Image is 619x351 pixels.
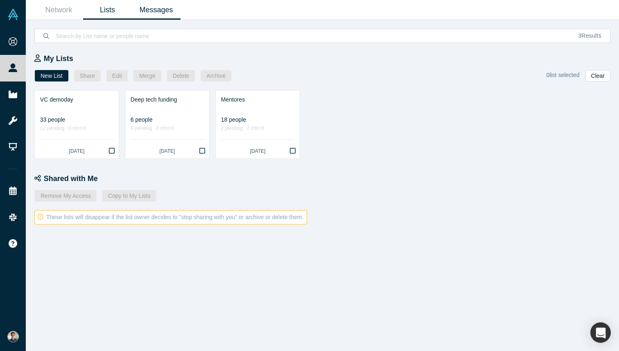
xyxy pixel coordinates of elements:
button: Bookmark [285,144,300,159]
div: 6 people [131,115,204,124]
div: Mentores [221,95,294,104]
div: Deep tech funding [131,95,204,104]
div: 2 pending · 2 intro'd [221,124,294,133]
button: Edit [106,70,128,82]
div: VC demoday [40,95,113,104]
button: Copy to My Lists [102,190,156,202]
span: 3 [578,32,581,39]
img: Alchemist Vault Logo [7,9,19,20]
div: Shared with Me [34,173,619,184]
button: Bookmark [195,144,209,159]
button: New List [35,70,68,82]
a: Deep tech funding6 people6 pending · 0 intro'd[DATE] [125,91,209,159]
a: VC demoday33 people12 pending · 0 intro'd[DATE] [35,91,119,159]
a: Network [34,0,83,20]
button: Remove My Access [35,190,97,202]
span: Results [578,32,601,39]
button: Delete [167,70,195,82]
button: Merge [133,70,161,82]
button: Bookmark [104,144,119,159]
span: 0 list selected [547,72,580,78]
button: Share [74,70,101,82]
a: Messages [132,0,181,20]
a: Mentores18 people2 pending · 2 intro'd[DATE] [216,91,300,159]
div: My Lists [34,53,619,64]
div: 33 people [40,115,113,124]
div: [DATE] [221,147,294,155]
div: [DATE] [40,147,113,155]
button: Archive [201,70,231,82]
a: Lists [83,0,132,20]
div: These lists will disappear if the list owner decides to "stop sharing with you" or archive or del... [34,210,307,224]
div: 6 pending · 0 intro'd [131,124,204,133]
div: 12 pending · 0 intro'd [40,124,113,133]
button: Clear [585,70,610,82]
img: Andres Meiners's Account [7,331,19,342]
input: Search by List name or people name [55,26,569,45]
div: [DATE] [131,147,204,155]
div: 18 people [221,115,294,124]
